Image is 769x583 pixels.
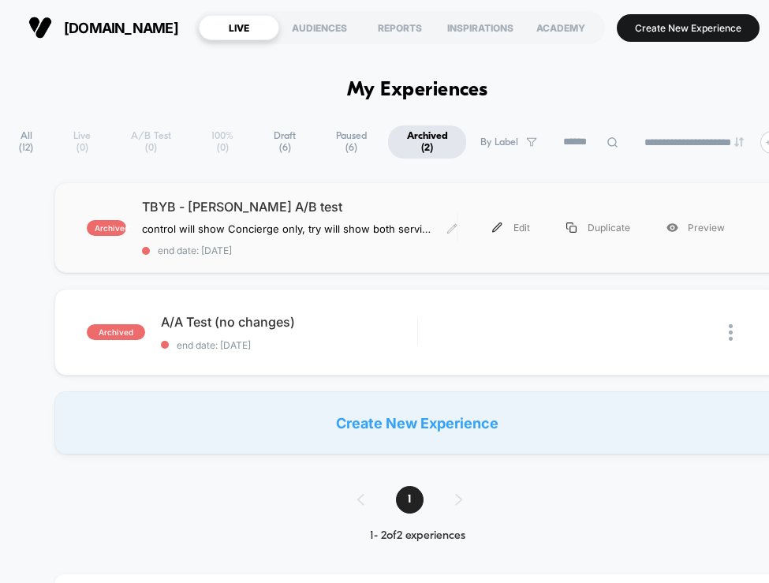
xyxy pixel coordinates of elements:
[142,222,435,235] span: control will show Concierge only, try will show both servicesThe Variant Name MUST NOT BE EDITED....
[342,529,494,543] div: 1 - 2 of 2 experiences
[87,324,145,340] span: archived
[255,125,315,159] span: Draft ( 6 )
[87,220,126,236] span: archived
[279,15,360,40] div: AUDIENCES
[548,210,648,245] div: Duplicate
[617,14,760,42] button: Create New Experience
[161,339,417,351] span: end date: [DATE]
[347,79,488,102] h1: My Experiences
[360,15,440,40] div: REPORTS
[142,199,457,215] span: TBYB - [PERSON_NAME] A/B test
[24,15,183,40] button: [DOMAIN_NAME]
[388,125,466,159] span: Archived ( 2 )
[440,15,521,40] div: INSPIRATIONS
[729,324,733,341] img: close
[480,136,518,148] span: By Label
[64,20,178,36] span: [DOMAIN_NAME]
[161,314,417,330] span: A/A Test (no changes)
[396,486,424,514] span: 1
[28,16,52,39] img: Visually logo
[492,222,502,233] img: menu
[648,210,743,245] div: Preview
[474,210,548,245] div: Edit
[566,222,577,233] img: menu
[142,245,457,256] span: end date: [DATE]
[317,125,386,159] span: Paused ( 6 )
[521,15,601,40] div: ACADEMY
[199,15,279,40] div: LIVE
[734,137,744,147] img: end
